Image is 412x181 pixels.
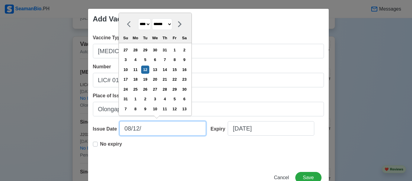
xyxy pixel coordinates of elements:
[122,95,130,103] div: Choose Sunday, August 31st, 2025
[180,56,189,64] div: Choose Saturday, August 9th, 2025
[180,105,189,113] div: Choose Saturday, September 13th, 2025
[141,75,149,83] div: Choose Tuesday, August 19th, 2025
[161,66,169,74] div: Choose Thursday, August 14th, 2025
[131,56,139,64] div: Choose Monday, August 4th, 2025
[141,34,149,42] div: Tu
[151,85,159,93] div: Choose Wednesday, August 27th, 2025
[122,105,130,113] div: Choose Sunday, September 7th, 2025
[161,34,169,42] div: Th
[131,105,139,113] div: Choose Monday, September 8th, 2025
[170,105,179,113] div: Choose Friday, September 12th, 2025
[170,95,179,103] div: Choose Friday, September 5th, 2025
[180,34,189,42] div: Sa
[131,34,139,42] div: Mo
[180,75,189,83] div: Choose Saturday, August 23rd, 2025
[170,34,179,42] div: Fr
[170,46,179,54] div: Choose Friday, August 1st, 2025
[141,95,149,103] div: Choose Tuesday, September 2nd, 2025
[151,75,159,83] div: Choose Wednesday, August 20th, 2025
[151,34,159,42] div: We
[141,105,149,113] div: Choose Tuesday, September 9th, 2025
[180,85,189,93] div: Choose Saturday, August 30th, 2025
[170,66,179,74] div: Choose Friday, August 15th, 2025
[93,64,111,69] span: Number
[161,46,169,54] div: Choose Thursday, July 31st, 2025
[141,56,149,64] div: Choose Tuesday, August 5th, 2025
[180,66,189,74] div: Choose Saturday, August 16th, 2025
[180,46,189,54] div: Choose Saturday, August 2nd, 2025
[161,105,169,113] div: Choose Thursday, September 11th, 2025
[93,35,123,40] span: Vaccine Type
[93,93,125,98] span: Place of Issue
[180,95,189,103] div: Choose Saturday, September 6th, 2025
[100,141,122,148] p: No expiry
[93,44,324,58] input: Ex: Sinovac 1st Dose
[161,95,169,103] div: Choose Thursday, September 4th, 2025
[161,75,169,83] div: Choose Thursday, August 21st, 2025
[122,56,130,64] div: Choose Sunday, August 3rd, 2025
[141,85,149,93] div: Choose Tuesday, August 26th, 2025
[93,14,176,24] div: Add Vaccination Record
[161,85,169,93] div: Choose Thursday, August 28th, 2025
[131,75,139,83] div: Choose Monday, August 18th, 2025
[170,85,179,93] div: Choose Friday, August 29th, 2025
[121,45,189,114] div: month 2025-08
[141,66,149,74] div: Choose Tuesday, August 12th, 2025
[274,175,289,180] span: Cancel
[151,105,159,113] div: Choose Wednesday, September 10th, 2025
[141,46,149,54] div: Choose Tuesday, July 29th, 2025
[122,85,130,93] div: Choose Sunday, August 24th, 2025
[151,46,159,54] div: Choose Wednesday, July 30th, 2025
[131,46,139,54] div: Choose Monday, July 28th, 2025
[122,34,130,42] div: Su
[93,125,119,133] div: Issue Date
[151,56,159,64] div: Choose Wednesday, August 6th, 2025
[122,75,130,83] div: Choose Sunday, August 17th, 2025
[170,56,179,64] div: Choose Friday, August 8th, 2025
[93,102,324,116] input: Ex: Manila
[131,85,139,93] div: Choose Monday, August 25th, 2025
[131,66,139,74] div: Choose Monday, August 11th, 2025
[161,56,169,64] div: Choose Thursday, August 7th, 2025
[151,95,159,103] div: Choose Wednesday, September 3rd, 2025
[151,66,159,74] div: Choose Wednesday, August 13th, 2025
[122,46,130,54] div: Choose Sunday, July 27th, 2025
[131,95,139,103] div: Choose Monday, September 1st, 2025
[93,73,324,87] input: Ex: 1234567890
[170,75,179,83] div: Choose Friday, August 22nd, 2025
[122,66,130,74] div: Choose Sunday, August 10th, 2025
[211,125,228,133] div: Expiry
